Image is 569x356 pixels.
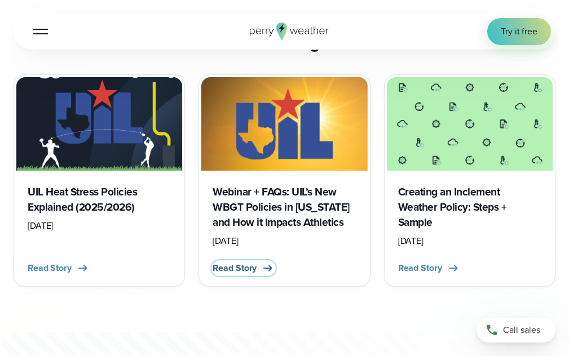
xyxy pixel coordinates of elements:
img: UIL Heat Stress & WBGT Recommendations [16,77,182,171]
div: [DATE] [213,234,356,248]
a: UIL Heat Stress & WBGT Recommendations UIL Heat Stress Policies Explained (2025/2026) [DATE] Read... [14,74,185,287]
h3: Webinar + FAQs: UIL’s New WBGT Policies in [US_STATE] and How it Impacts Athletics [213,184,356,230]
h3: Creating an Inclement Weather Policy: Steps + Sample [398,184,541,230]
span: Read Story [28,261,72,275]
h3: UIL Heat Stress Policies Explained (2025/2026) [28,184,171,215]
div: slideshow [14,74,555,287]
a: Creating an Inclement Weather Policy: Steps + Sample [DATE] Read Story [384,74,555,287]
a: Try it free [487,18,551,45]
span: Read Story [213,261,257,275]
button: Read Story [213,261,275,275]
img: UIL WBGT Webinar [201,77,367,171]
span: Call sales [503,323,540,337]
button: Read Story [28,261,90,275]
div: [DATE] [28,219,171,233]
h4: Learn More About Crafting Weather Policies [121,32,448,54]
a: Call sales [477,318,555,342]
span: Try it free [501,25,537,38]
button: Read Story [398,261,460,275]
div: [DATE] [398,234,541,248]
span: Read Story [398,261,442,275]
a: UIL WBGT Webinar Webinar + FAQs: UIL’s New WBGT Policies in [US_STATE] and How it Impacts Athleti... [199,74,370,287]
